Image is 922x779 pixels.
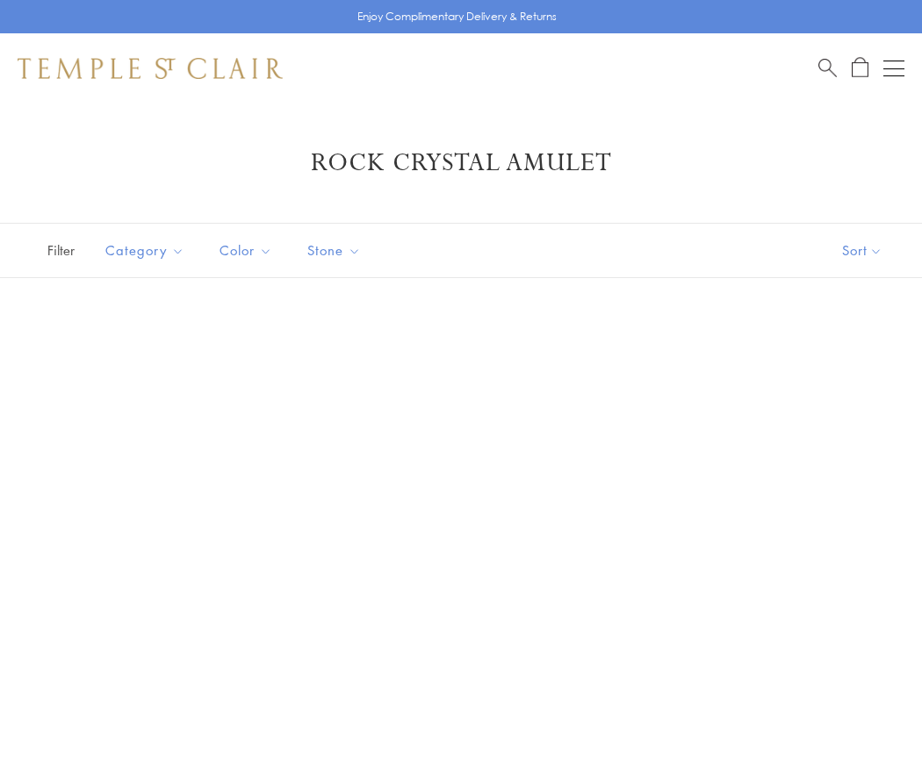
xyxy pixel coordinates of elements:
[294,231,374,270] button: Stone
[92,231,198,270] button: Category
[299,239,374,261] span: Stone
[18,58,283,79] img: Temple St. Clair
[44,147,878,179] h1: Rock Crystal Amulet
[803,224,922,277] button: Show sort by
[97,239,198,261] span: Category
[818,57,837,79] a: Search
[206,231,285,270] button: Color
[883,58,904,79] button: Open navigation
[211,239,285,261] span: Color
[357,8,557,25] p: Enjoy Complimentary Delivery & Returns
[852,57,868,79] a: Open Shopping Bag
